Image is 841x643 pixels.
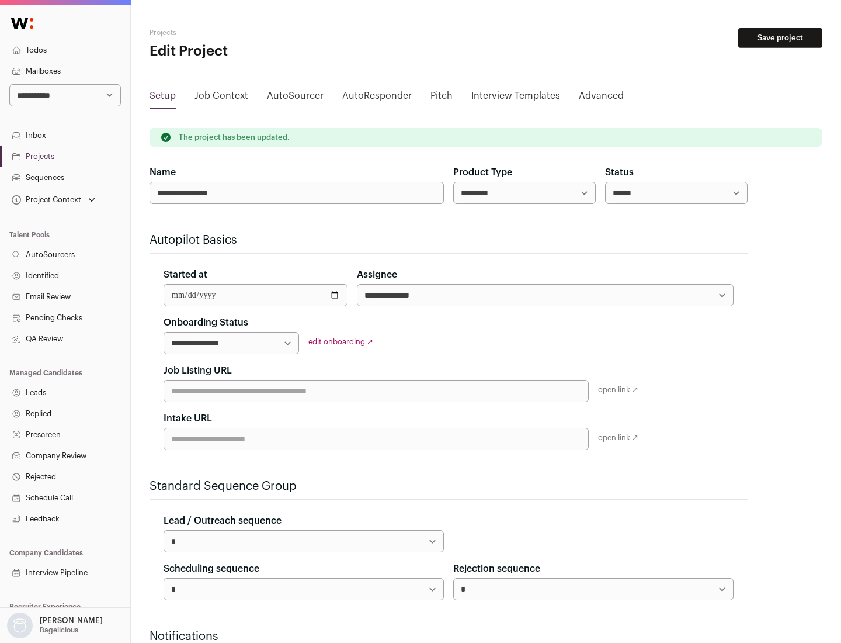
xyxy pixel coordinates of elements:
label: Product Type [453,165,512,179]
button: Open dropdown [5,613,105,638]
h2: Standard Sequence Group [150,478,748,495]
a: edit onboarding ↗ [308,338,373,345]
h1: Edit Project [150,42,374,61]
p: Bagelicious [40,625,78,635]
label: Onboarding Status [164,316,248,330]
a: Advanced [579,89,624,108]
label: Job Listing URL [164,364,232,378]
a: Pitch [430,89,453,108]
img: Wellfound [5,12,40,35]
label: Lead / Outreach sequence [164,514,282,528]
p: The project has been updated. [179,133,290,142]
p: [PERSON_NAME] [40,616,103,625]
label: Name [150,165,176,179]
a: AutoResponder [342,89,412,108]
label: Rejection sequence [453,562,540,576]
a: Job Context [194,89,248,108]
label: Intake URL [164,412,212,426]
h2: Projects [150,28,374,37]
a: Setup [150,89,176,108]
label: Status [605,165,634,179]
a: AutoSourcer [267,89,324,108]
img: nopic.png [7,613,33,638]
h2: Autopilot Basics [150,232,748,248]
label: Started at [164,268,207,282]
a: Interview Templates [471,89,560,108]
label: Scheduling sequence [164,562,259,576]
label: Assignee [357,268,397,282]
div: Project Context [9,195,81,205]
button: Open dropdown [9,192,98,208]
button: Save project [738,28,822,48]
